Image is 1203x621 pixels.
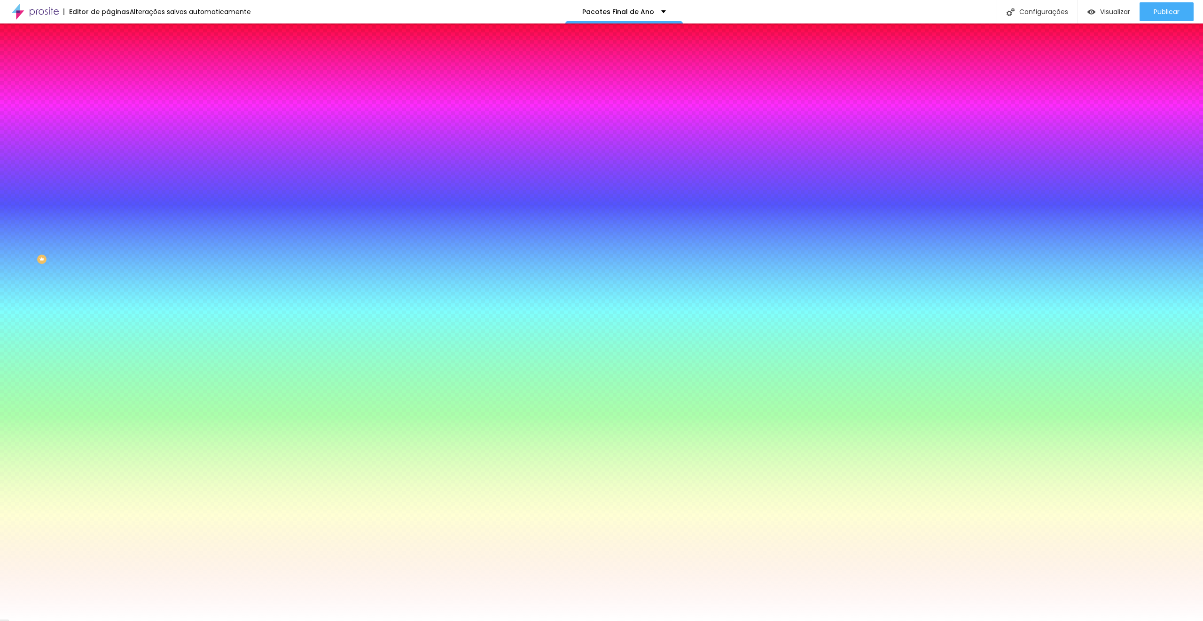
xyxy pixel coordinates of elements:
[582,8,654,15] p: Pacotes Final de Ano
[63,8,130,15] div: Editor de páginas
[1100,8,1130,16] span: Visualizar
[1078,2,1140,21] button: Visualizar
[130,8,251,15] div: Alterações salvas automaticamente
[1140,2,1194,21] button: Publicar
[1087,8,1095,16] img: view-1.svg
[1007,8,1015,16] img: Icone
[1154,8,1180,16] span: Publicar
